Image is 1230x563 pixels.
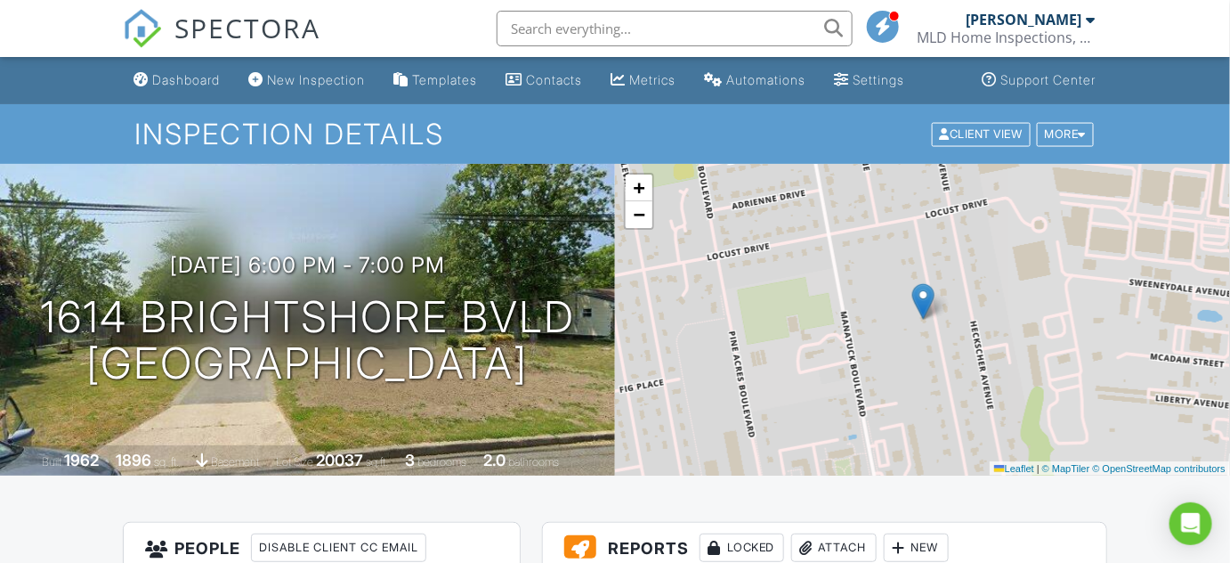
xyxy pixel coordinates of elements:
[154,455,179,469] span: sq. ft.
[508,455,559,469] span: bathrooms
[251,534,426,562] div: Disable Client CC Email
[629,72,676,87] div: Metrics
[64,451,99,469] div: 1962
[123,24,320,61] a: SPECTORA
[634,203,645,225] span: −
[405,451,415,469] div: 3
[483,451,506,469] div: 2.0
[912,283,935,320] img: Marker
[417,455,466,469] span: bedrooms
[498,64,589,97] a: Contacts
[116,451,151,469] div: 1896
[726,72,805,87] div: Automations
[1169,502,1212,545] div: Open Intercom Messenger
[1001,72,1096,87] div: Support Center
[853,72,904,87] div: Settings
[918,29,1096,46] div: MLD Home Inspections, LLC
[930,126,1035,140] a: Client View
[526,72,582,87] div: Contacts
[412,72,477,87] div: Templates
[211,455,259,469] span: basement
[932,122,1031,146] div: Client View
[42,455,61,469] span: Built
[697,64,813,97] a: Automations (Basic)
[1037,122,1095,146] div: More
[967,11,1082,29] div: [PERSON_NAME]
[386,64,484,97] a: Templates
[1037,463,1040,474] span: |
[123,9,162,48] img: The Best Home Inspection Software - Spectora
[170,253,445,277] h3: [DATE] 6:00 pm - 7:00 pm
[626,201,652,228] a: Zoom out
[884,534,949,562] div: New
[1042,463,1090,474] a: © MapTiler
[1093,463,1226,474] a: © OpenStreetMap contributors
[126,64,227,97] a: Dashboard
[134,118,1096,150] h1: Inspection Details
[40,294,575,388] h1: 1614 Brightshore Bvld [GEOGRAPHIC_DATA]
[366,455,388,469] span: sq.ft.
[994,463,1034,474] a: Leaflet
[791,534,877,562] div: Attach
[267,72,365,87] div: New Inspection
[241,64,372,97] a: New Inspection
[700,534,784,562] div: Locked
[827,64,911,97] a: Settings
[174,9,320,46] span: SPECTORA
[603,64,683,97] a: Metrics
[497,11,853,46] input: Search everything...
[316,451,363,469] div: 20037
[626,175,652,201] a: Zoom in
[975,64,1104,97] a: Support Center
[634,176,645,199] span: +
[152,72,220,87] div: Dashboard
[276,455,313,469] span: Lot Size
